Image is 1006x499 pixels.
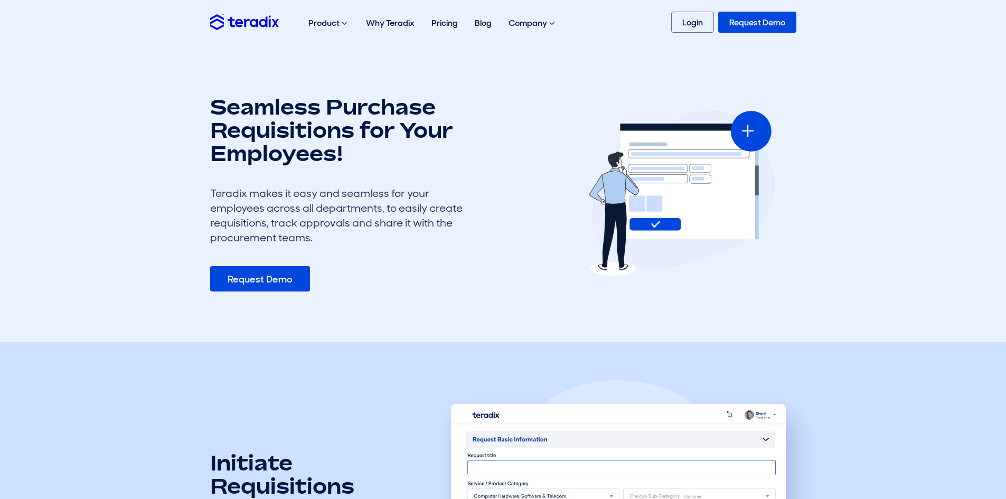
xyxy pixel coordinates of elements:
a: Blog [466,6,500,40]
a: Request Demo [210,266,310,291]
a: Login [671,12,714,33]
img: Teradix logo [210,14,279,30]
div: Teradix makes it easy and seamless for your employees across all departments, to easily create re... [210,186,464,245]
a: Request Demo [718,12,796,33]
a: Why Teradix [358,6,423,40]
div: Product [300,6,358,40]
div: Company [500,6,565,40]
img: erfx feature [584,111,774,275]
a: Pricing [423,6,466,40]
h1: Seamless Purchase Requisitions for Your Employees! [210,95,464,165]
